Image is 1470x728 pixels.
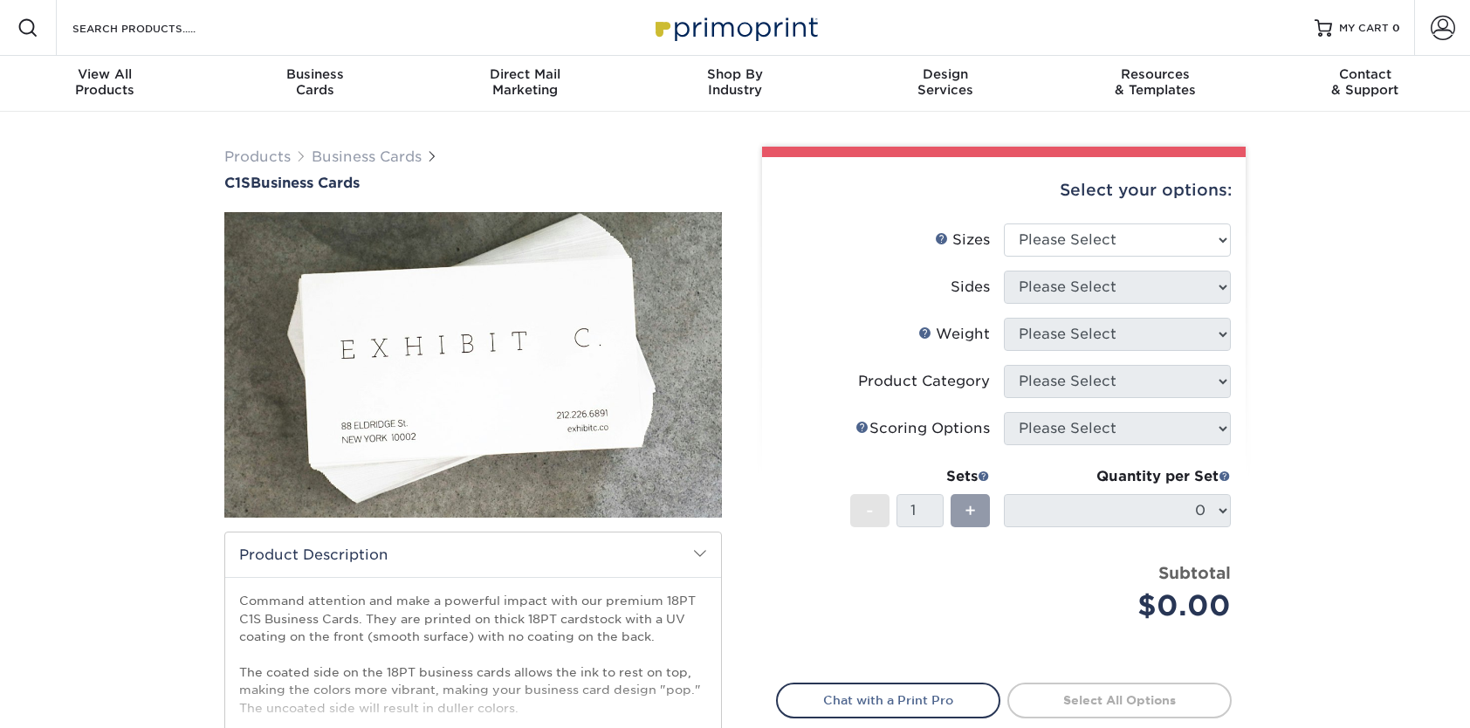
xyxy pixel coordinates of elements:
[776,157,1232,223] div: Select your options:
[1260,56,1470,112] a: Contact& Support
[1004,466,1231,487] div: Quantity per Set
[1260,66,1470,82] span: Contact
[1050,66,1260,82] span: Resources
[850,466,990,487] div: Sets
[210,66,421,82] span: Business
[965,498,976,524] span: +
[1339,21,1389,36] span: MY CART
[630,66,841,82] span: Shop By
[224,175,251,191] span: C1S
[1007,683,1232,718] a: Select All Options
[840,66,1050,82] span: Design
[840,66,1050,98] div: Services
[1017,585,1231,627] div: $0.00
[420,56,630,112] a: Direct MailMarketing
[855,418,990,439] div: Scoring Options
[71,17,241,38] input: SEARCH PRODUCTS.....
[1158,563,1231,582] strong: Subtotal
[776,683,1000,718] a: Chat with a Print Pro
[648,9,822,46] img: Primoprint
[951,277,990,298] div: Sides
[420,66,630,98] div: Marketing
[935,230,990,251] div: Sizes
[630,56,841,112] a: Shop ByIndustry
[858,371,990,392] div: Product Category
[224,148,291,165] a: Products
[312,148,422,165] a: Business Cards
[225,532,721,577] h2: Product Description
[1260,66,1470,98] div: & Support
[1050,66,1260,98] div: & Templates
[224,175,722,191] h1: Business Cards
[866,498,874,524] span: -
[1392,22,1400,34] span: 0
[210,66,421,98] div: Cards
[918,324,990,345] div: Weight
[224,175,722,191] a: C1SBusiness Cards
[210,56,421,112] a: BusinessCards
[224,116,722,614] img: C1S 01
[630,66,841,98] div: Industry
[840,56,1050,112] a: DesignServices
[420,66,630,82] span: Direct Mail
[1050,56,1260,112] a: Resources& Templates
